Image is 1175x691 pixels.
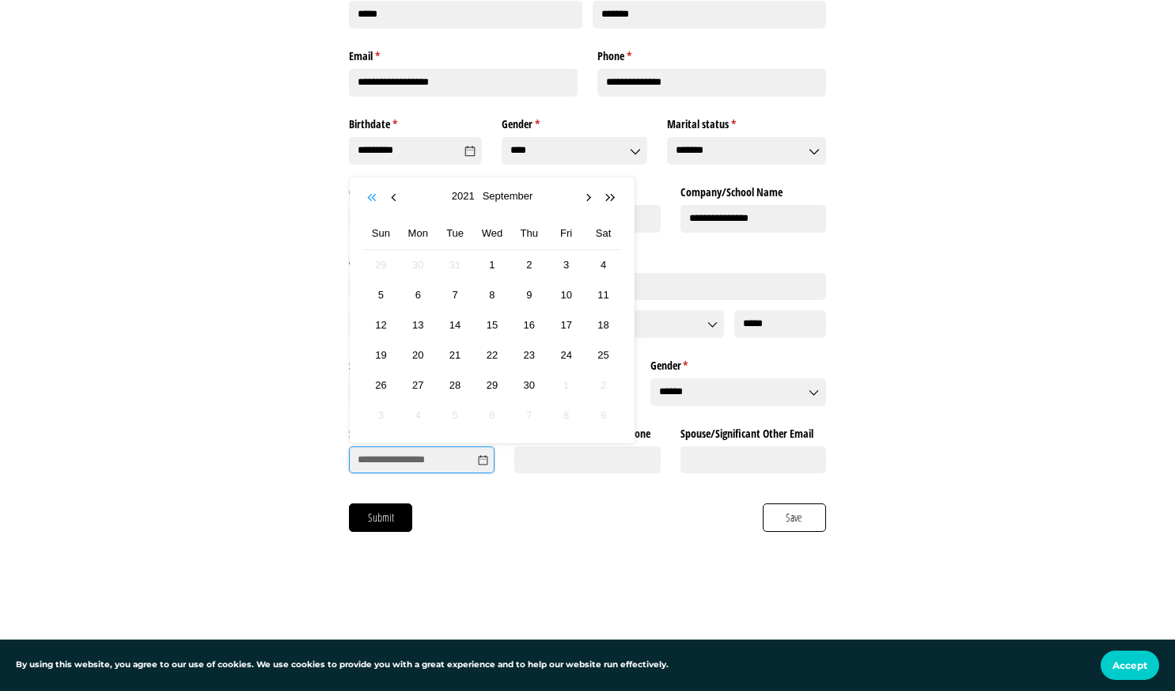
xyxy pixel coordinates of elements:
[409,286,427,304] span: 6
[785,509,803,526] span: Save
[445,406,464,424] span: 5
[594,316,612,334] span: 18
[483,406,501,424] span: 6
[372,256,390,274] span: 29
[594,256,612,274] span: 4
[445,256,464,274] span: 31
[603,190,619,206] button: Next Year
[474,218,511,250] th: Wed
[680,420,826,441] label: Spouse/​Significant Other Email
[557,406,575,424] span: 8
[680,180,826,200] label: Company/​School Name
[520,406,538,424] span: 7
[520,286,538,304] span: 9
[557,316,575,334] span: 17
[557,256,575,274] span: 3
[483,376,501,394] span: 29
[367,509,395,526] span: Submit
[448,188,479,205] span: 2021
[445,346,464,364] span: 21
[597,44,826,64] label: Phone
[349,44,578,64] label: Email
[557,286,575,304] span: 10
[479,188,537,205] span: September
[349,112,482,132] label: Birthdate
[520,346,538,364] span: 23
[557,376,575,394] span: 1
[483,346,501,364] span: 22
[520,316,538,334] span: 16
[349,1,582,28] input: First
[1101,651,1159,680] button: Accept
[594,376,612,394] span: 2
[366,190,381,206] button: Previous Year
[594,286,612,304] span: 11
[667,112,826,132] label: Marital status
[362,218,400,250] th: Sun
[483,286,501,304] span: 8
[763,503,826,532] button: Save
[372,316,390,334] span: 12
[445,286,464,304] span: 7
[593,1,826,28] input: Last
[372,286,390,304] span: 5
[520,256,538,274] span: 2
[582,190,597,206] button: Next Month
[594,346,612,364] span: 25
[445,316,464,334] span: 14
[510,218,548,250] th: Thu
[734,310,826,338] input: Zip Code
[409,346,427,364] span: 20
[400,218,437,250] th: Mon
[409,256,427,274] span: 30
[409,406,427,424] span: 4
[557,346,575,364] span: 24
[388,190,404,206] button: Previous Month
[1112,659,1147,671] span: Accept
[445,376,464,394] span: 28
[349,503,412,532] button: Submit
[409,376,427,394] span: 27
[650,353,826,374] label: Gender
[502,112,647,132] label: Gender
[372,346,390,364] span: 19
[372,406,390,424] span: 3
[16,659,669,672] p: By using this website, you agree to our use of cookies. We use cookies to provide you with a grea...
[372,376,390,394] span: 26
[409,316,427,334] span: 13
[548,218,585,250] th: Fri
[437,218,474,250] th: Tue
[349,180,495,200] label: Occupation
[483,316,501,334] span: 15
[585,218,622,250] th: Sat
[520,376,538,394] span: 30
[594,406,612,424] span: 9
[483,256,501,274] span: 1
